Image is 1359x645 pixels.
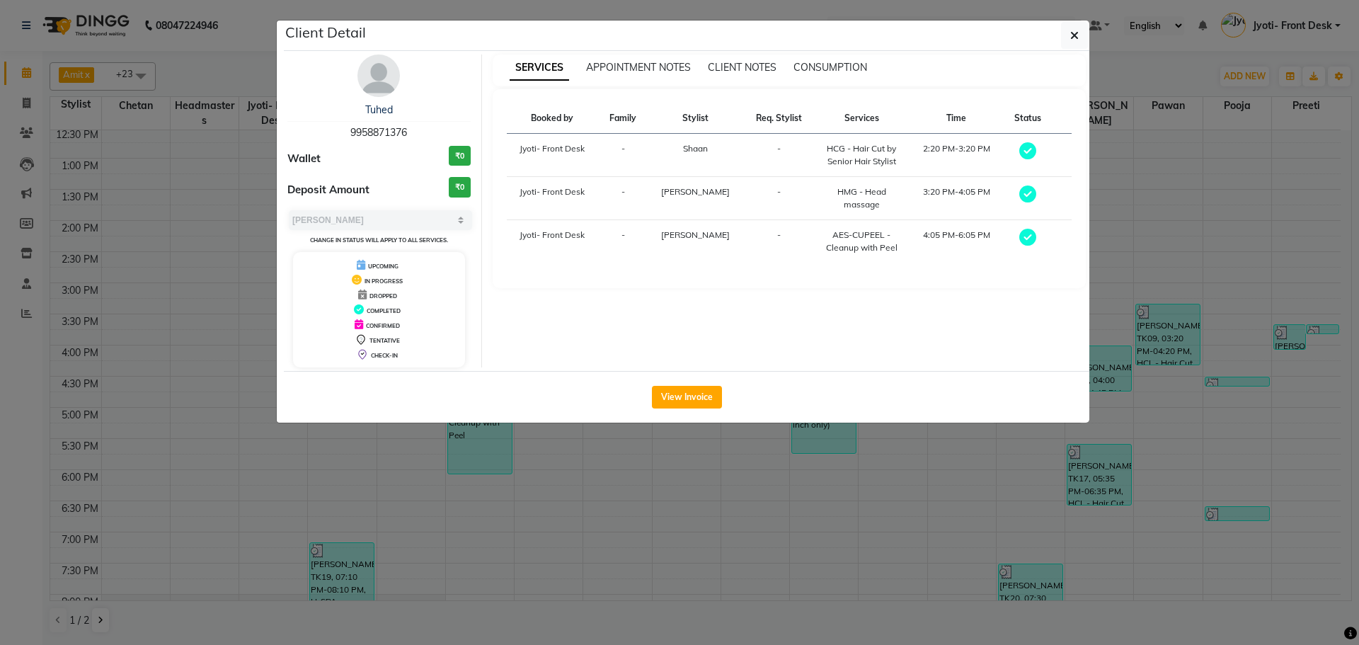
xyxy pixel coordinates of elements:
th: Time [909,103,1003,134]
a: Tuhed [365,103,393,116]
div: HMG - Head massage [822,185,900,211]
th: Booked by [507,103,599,134]
th: Family [598,103,647,134]
td: - [743,220,814,263]
td: - [743,134,814,177]
button: View Invoice [652,386,722,409]
span: CONSUMPTION [793,61,867,74]
span: CONFIRMED [366,322,400,329]
small: Change in status will apply to all services. [310,236,448,244]
th: Services [814,103,909,134]
span: [PERSON_NAME] [661,186,730,197]
div: HCG - Hair Cut by Senior Hair Stylist [822,142,900,168]
td: - [598,134,647,177]
span: SERVICES [510,55,569,81]
td: 3:20 PM-4:05 PM [909,177,1003,220]
span: CLIENT NOTES [708,61,776,74]
div: AES-CUPEEL - Cleanup with Peel [822,229,900,254]
span: TENTATIVE [369,337,400,344]
th: Req. Stylist [743,103,814,134]
td: Jyoti- Front Desk [507,134,599,177]
span: Shaan [683,143,708,154]
span: Wallet [287,151,321,167]
td: - [743,177,814,220]
span: Deposit Amount [287,182,369,198]
td: - [598,177,647,220]
td: Jyoti- Front Desk [507,177,599,220]
h5: Client Detail [285,22,366,43]
td: - [598,220,647,263]
span: IN PROGRESS [365,278,403,285]
th: Status [1004,103,1053,134]
span: 9958871376 [350,126,407,139]
span: COMPLETED [367,307,401,314]
span: APPOINTMENT NOTES [586,61,691,74]
th: Stylist [648,103,744,134]
span: DROPPED [369,292,397,299]
h3: ₹0 [449,177,471,198]
span: UPCOMING [368,263,398,270]
td: 2:20 PM-3:20 PM [909,134,1003,177]
span: CHECK-IN [371,352,398,359]
td: 4:05 PM-6:05 PM [909,220,1003,263]
td: Jyoti- Front Desk [507,220,599,263]
span: [PERSON_NAME] [661,229,730,240]
h3: ₹0 [449,146,471,166]
img: avatar [357,55,400,97]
